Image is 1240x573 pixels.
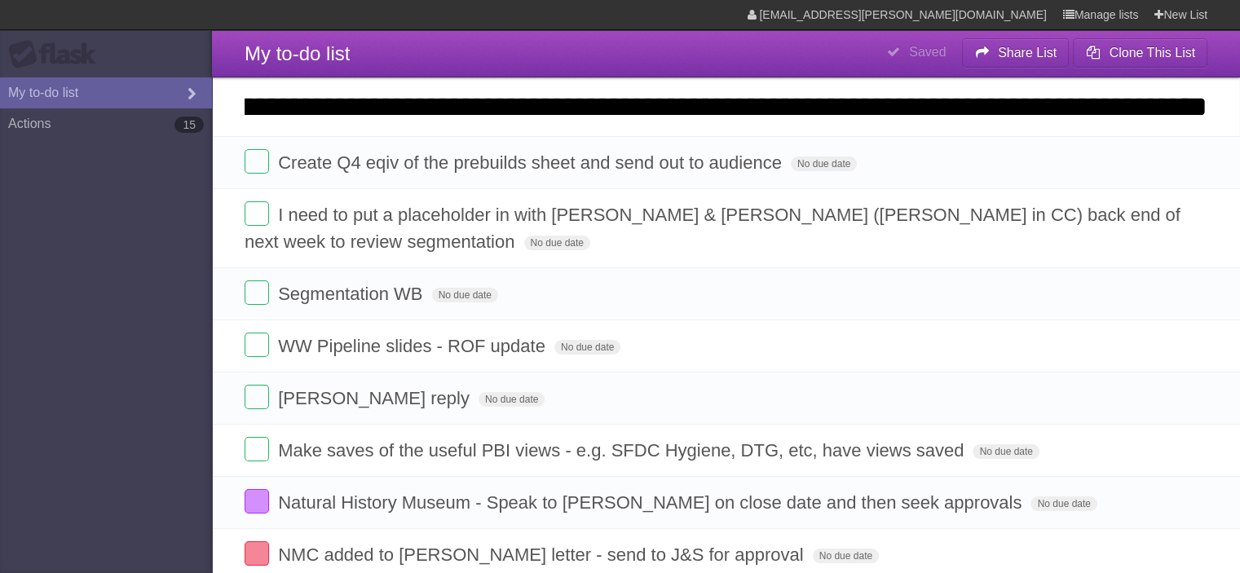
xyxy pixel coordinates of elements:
span: WW Pipeline slides - ROF update [278,336,549,356]
span: Make saves of the useful PBI views - e.g. SFDC Hygiene, DTG, etc, have views saved [278,440,968,461]
span: No due date [524,236,590,250]
span: No due date [554,340,620,355]
span: No due date [432,288,498,302]
span: Segmentation WB [278,284,426,304]
label: Done [245,385,269,409]
span: My to-do list [245,42,350,64]
span: [PERSON_NAME] reply [278,388,474,408]
label: Done [245,437,269,461]
span: No due date [813,549,879,563]
span: Natural History Museum - Speak to [PERSON_NAME] on close date and then seek approvals [278,492,1026,513]
label: Done [245,489,269,513]
span: Create Q4 eqiv of the prebuilds sheet and send out to audience [278,152,786,173]
span: No due date [973,444,1039,459]
button: Clone This List [1073,38,1207,68]
b: 15 [174,117,204,133]
span: NMC added to [PERSON_NAME] letter - send to J&S for approval [278,544,807,565]
button: Share List [962,38,1070,68]
span: No due date [1030,496,1097,511]
label: Done [245,333,269,357]
span: I need to put a placeholder in with [PERSON_NAME] & [PERSON_NAME] ([PERSON_NAME] in CC) back end ... [245,205,1180,252]
label: Done [245,201,269,226]
label: Done [245,149,269,174]
b: Share List [998,46,1057,60]
b: Clone This List [1109,46,1195,60]
span: No due date [791,156,857,171]
span: No due date [479,392,545,407]
label: Done [245,541,269,566]
div: Flask [8,40,106,69]
label: Done [245,280,269,305]
b: Saved [909,45,946,59]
